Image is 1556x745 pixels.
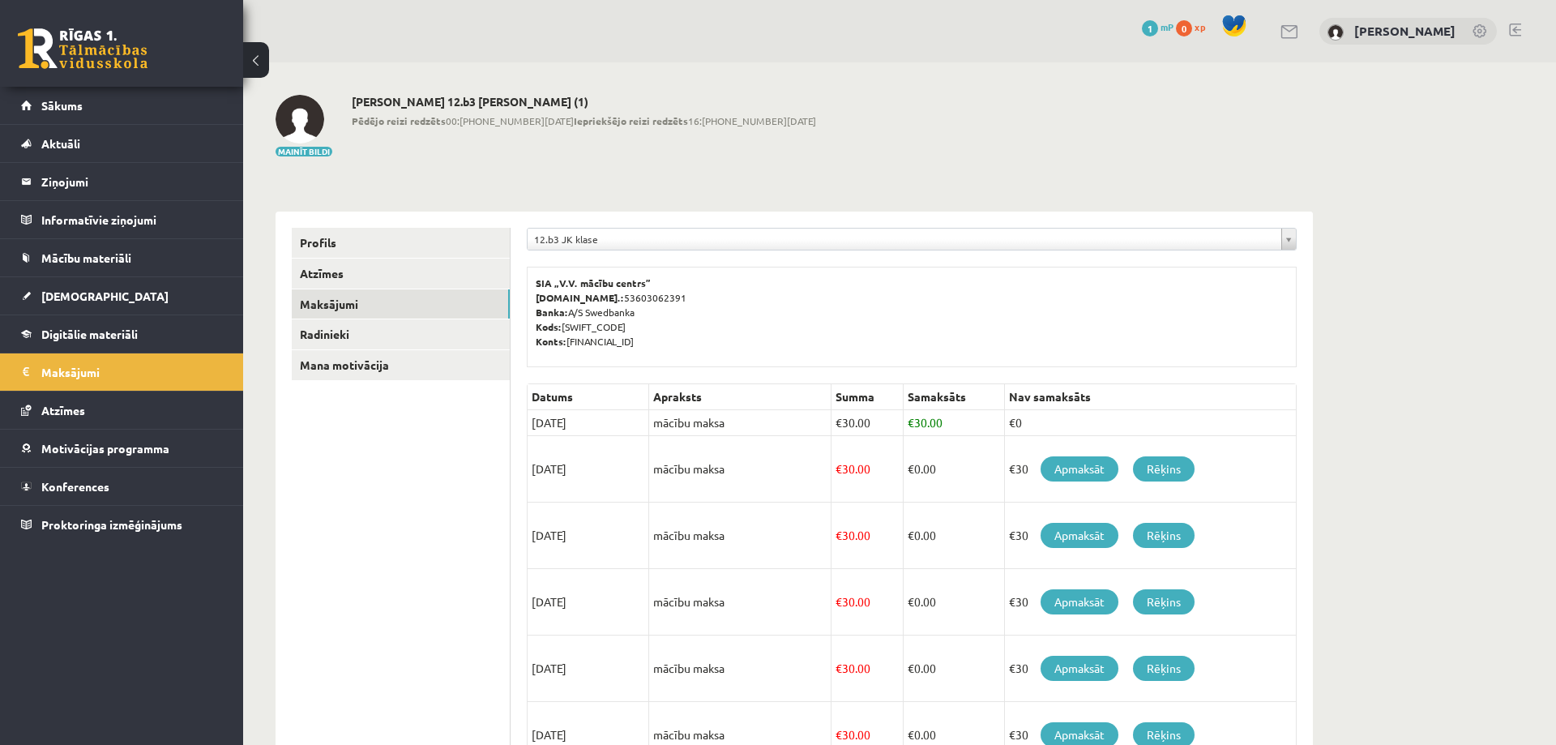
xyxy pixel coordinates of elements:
[1142,20,1158,36] span: 1
[649,436,831,503] td: mācību maksa
[528,569,649,636] td: [DATE]
[536,276,652,289] b: SIA „V.V. mācību centrs”
[536,335,566,348] b: Konts:
[41,327,138,341] span: Digitālie materiāli
[536,276,1288,349] p: 53603062391 A/S Swedbanka [SWIFT_CODE] [FINANCIAL_ID]
[41,353,223,391] legend: Maksājumi
[908,528,914,542] span: €
[903,569,1004,636] td: 0.00
[292,319,510,349] a: Radinieki
[292,289,510,319] a: Maksājumi
[649,410,831,436] td: mācību maksa
[21,315,223,353] a: Digitālie materiāli
[1133,523,1195,548] a: Rēķins
[1161,20,1173,33] span: mP
[831,436,904,503] td: 30.00
[1133,456,1195,482] a: Rēķins
[1004,503,1296,569] td: €30
[41,403,85,417] span: Atzīmes
[903,636,1004,702] td: 0.00
[1354,23,1456,39] a: [PERSON_NAME]
[41,250,131,265] span: Mācību materiāli
[908,661,914,675] span: €
[41,517,182,532] span: Proktoringa izmēģinājums
[831,410,904,436] td: 30.00
[1041,523,1118,548] a: Apmaksāt
[649,636,831,702] td: mācību maksa
[21,392,223,429] a: Atzīmes
[41,201,223,238] legend: Informatīvie ziņojumi
[1195,20,1205,33] span: xp
[831,636,904,702] td: 30.00
[836,594,842,609] span: €
[292,228,510,258] a: Profils
[21,125,223,162] a: Aktuāli
[536,291,624,304] b: [DOMAIN_NAME].:
[574,114,688,127] b: Iepriekšējo reizi redzēts
[528,384,649,410] th: Datums
[836,661,842,675] span: €
[352,114,446,127] b: Pēdējo reizi redzēts
[41,479,109,494] span: Konferences
[41,289,169,303] span: [DEMOGRAPHIC_DATA]
[21,506,223,543] a: Proktoringa izmēģinājums
[21,201,223,238] a: Informatīvie ziņojumi
[908,594,914,609] span: €
[536,320,562,333] b: Kods:
[1041,456,1118,482] a: Apmaksāt
[292,350,510,380] a: Mana motivācija
[903,503,1004,569] td: 0.00
[1327,24,1344,41] img: Linda Safonova
[836,461,842,476] span: €
[903,384,1004,410] th: Samaksāts
[528,636,649,702] td: [DATE]
[1041,656,1118,681] a: Apmaksāt
[1176,20,1192,36] span: 0
[831,503,904,569] td: 30.00
[528,436,649,503] td: [DATE]
[1133,656,1195,681] a: Rēķins
[1041,589,1118,614] a: Apmaksāt
[1004,636,1296,702] td: €30
[1133,589,1195,614] a: Rēķins
[21,430,223,467] a: Motivācijas programma
[41,98,83,113] span: Sākums
[831,569,904,636] td: 30.00
[1004,384,1296,410] th: Nav samaksāts
[908,415,914,430] span: €
[903,410,1004,436] td: 30.00
[18,28,147,69] a: Rīgas 1. Tālmācības vidusskola
[831,384,904,410] th: Summa
[41,136,80,151] span: Aktuāli
[21,87,223,124] a: Sākums
[41,441,169,456] span: Motivācijas programma
[1004,436,1296,503] td: €30
[534,229,1275,250] span: 12.b3 JK klase
[292,259,510,289] a: Atzīmes
[21,468,223,505] a: Konferences
[1004,410,1296,436] td: €0
[276,147,332,156] button: Mainīt bildi
[528,503,649,569] td: [DATE]
[528,229,1296,250] a: 12.b3 JK klase
[536,306,568,319] b: Banka:
[1142,20,1173,33] a: 1 mP
[41,163,223,200] legend: Ziņojumi
[836,528,842,542] span: €
[21,239,223,276] a: Mācību materiāli
[649,569,831,636] td: mācību maksa
[352,113,816,128] span: 00:[PHONE_NUMBER][DATE] 16:[PHONE_NUMBER][DATE]
[21,163,223,200] a: Ziņojumi
[649,384,831,410] th: Apraksts
[649,503,831,569] td: mācību maksa
[836,415,842,430] span: €
[836,727,842,742] span: €
[528,410,649,436] td: [DATE]
[903,436,1004,503] td: 0.00
[352,95,816,109] h2: [PERSON_NAME] 12.b3 [PERSON_NAME] (1)
[21,277,223,315] a: [DEMOGRAPHIC_DATA]
[1004,569,1296,636] td: €30
[908,727,914,742] span: €
[21,353,223,391] a: Maksājumi
[1176,20,1213,33] a: 0 xp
